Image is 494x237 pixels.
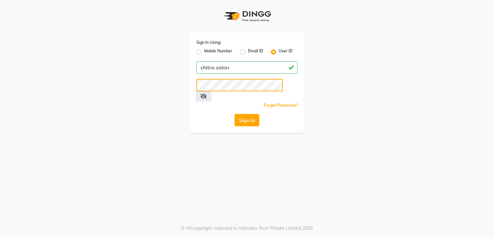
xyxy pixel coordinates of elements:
label: Sign In Using: [196,40,221,46]
img: logo1.svg [221,7,273,26]
button: Sign In [235,114,259,126]
input: Username [196,79,283,91]
label: Email ID [248,48,263,56]
a: Forgot Password? [264,103,298,108]
label: Mobile Number [204,48,232,56]
input: Username [196,61,298,74]
label: User ID [279,48,292,56]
